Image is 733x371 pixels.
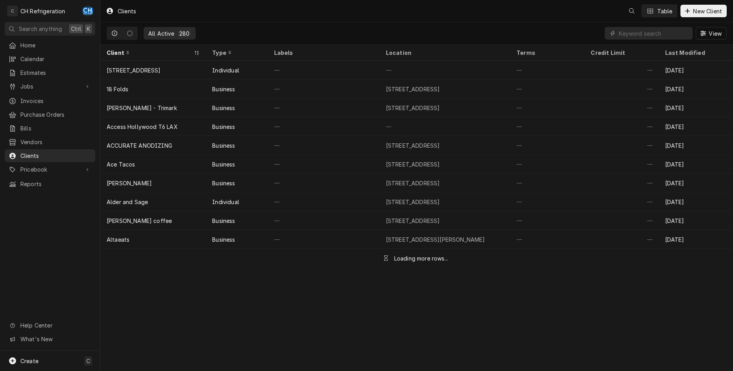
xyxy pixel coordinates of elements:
div: Individual [212,198,239,206]
div: ACCURATE ANODIZING [107,141,172,150]
a: Purchase Orders [5,108,95,121]
div: — [584,117,658,136]
div: — [268,192,380,211]
div: — [510,80,584,98]
div: — [268,117,380,136]
div: Access Hollywood T6 LAX [107,123,178,131]
div: C [7,5,18,16]
div: Business [212,179,235,187]
span: Ctrl [71,25,81,33]
div: — [584,80,658,98]
div: Business [212,235,235,244]
span: Pricebook [20,165,80,174]
div: — [510,192,584,211]
span: What's New [20,335,91,343]
div: Last Modified [665,49,725,57]
div: [STREET_ADDRESS] [386,141,440,150]
div: Location [386,49,504,57]
span: Invoices [20,97,91,105]
div: [PERSON_NAME] - Trimark [107,104,177,112]
a: Vendors [5,136,95,148]
div: All Active [148,29,175,38]
div: Labels [274,49,373,57]
span: Create [20,358,38,364]
div: CH Refrigeration [20,7,65,15]
div: — [510,117,584,136]
div: Ace Tacos [107,160,135,168]
div: — [268,98,380,117]
div: — [584,155,658,174]
span: Reports [20,180,91,188]
a: Estimates [5,66,95,79]
div: [DATE] [659,98,733,117]
span: C [86,357,90,365]
div: [DATE] [659,61,733,80]
div: — [584,230,658,249]
button: New Client [680,5,727,17]
a: Go to Help Center [5,319,95,332]
div: — [584,211,658,230]
div: [DATE] [659,174,733,192]
div: — [268,211,380,230]
div: Client [107,49,192,57]
div: — [584,192,658,211]
button: Open search [626,5,638,17]
div: [STREET_ADDRESS] [386,198,440,206]
div: — [584,98,658,117]
div: [DATE] [659,80,733,98]
div: — [510,98,584,117]
div: [PERSON_NAME] coffee [107,217,172,225]
div: — [268,80,380,98]
div: — [268,136,380,155]
span: Estimates [20,69,91,77]
div: — [584,136,658,155]
div: — [380,61,510,80]
div: — [510,211,584,230]
span: K [87,25,90,33]
div: — [510,155,584,174]
a: Calendar [5,52,95,65]
div: [STREET_ADDRESS][PERSON_NAME] [386,235,485,244]
div: Business [212,160,235,168]
span: Bills [20,124,91,132]
div: [DATE] [659,230,733,249]
span: New Client [691,7,724,15]
span: Purchase Orders [20,110,91,119]
div: [STREET_ADDRESS] [386,179,440,187]
div: Business [212,141,235,150]
div: Individual [212,66,239,74]
div: [DATE] [659,192,733,211]
div: — [510,61,584,80]
div: [DATE] [659,211,733,230]
div: — [510,174,584,192]
div: [STREET_ADDRESS] [386,217,440,225]
div: CH [82,5,93,16]
span: View [707,29,723,38]
div: [DATE] [659,155,733,174]
div: [DATE] [659,117,733,136]
div: Credit Limit [591,49,651,57]
div: [PERSON_NAME] [107,179,152,187]
input: Keyword search [619,27,689,40]
div: — [510,230,584,249]
span: Search anything [19,25,62,33]
div: Table [657,7,673,15]
span: Calendar [20,55,91,63]
div: CH Refrigeration's Avatar [7,5,18,16]
div: [STREET_ADDRESS] [386,85,440,93]
div: — [268,230,380,249]
div: Terms [517,49,577,57]
div: — [268,61,380,80]
a: Home [5,39,95,52]
div: Altaeats [107,235,129,244]
div: — [584,61,658,80]
a: Clients [5,149,95,162]
a: Invoices [5,94,95,107]
div: — [380,117,510,136]
div: 18 Folds [107,85,128,93]
span: Jobs [20,82,80,90]
div: [DATE] [659,136,733,155]
div: Business [212,85,235,93]
span: Help Center [20,321,91,329]
span: Clients [20,152,91,160]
